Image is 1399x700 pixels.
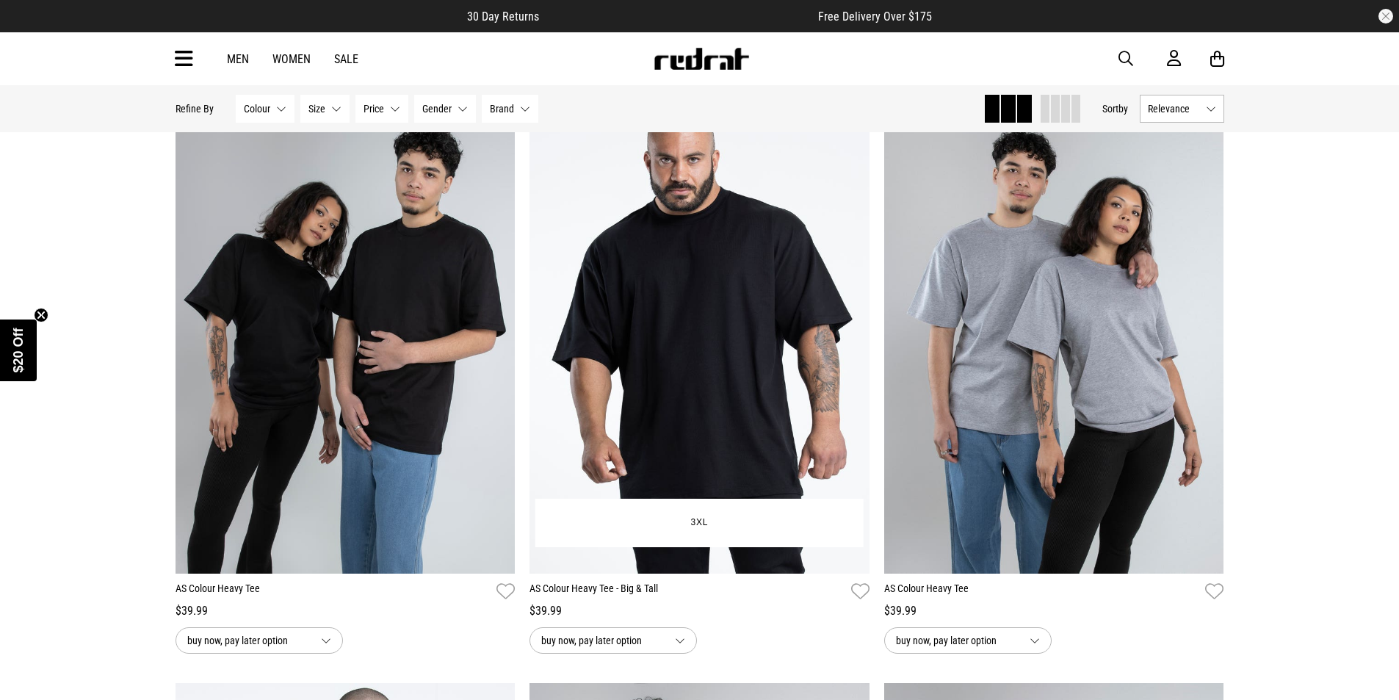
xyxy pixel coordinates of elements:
[884,581,1200,602] a: AS Colour Heavy Tee
[568,9,789,24] iframe: Customer reviews powered by Trustpilot
[176,602,516,620] div: $39.99
[529,581,845,602] a: AS Colour Heavy Tee - Big & Tall
[884,602,1224,620] div: $39.99
[12,6,56,50] button: Open LiveChat chat widget
[236,95,294,123] button: Colour
[422,103,452,115] span: Gender
[176,98,516,574] img: As Colour Heavy Tee in Black
[364,103,384,115] span: Price
[308,103,325,115] span: Size
[884,627,1052,654] button: buy now, pay later option
[529,98,870,574] img: As Colour Heavy Tee - Big & Tall in Black
[1118,103,1128,115] span: by
[653,48,750,70] img: Redrat logo
[334,52,358,66] a: Sale
[355,95,408,123] button: Price
[1140,95,1224,123] button: Relevance
[884,98,1224,574] img: As Colour Heavy Tee in Grey
[187,632,309,649] span: buy now, pay later option
[244,103,270,115] span: Colour
[176,581,491,602] a: AS Colour Heavy Tee
[896,632,1018,649] span: buy now, pay later option
[541,632,663,649] span: buy now, pay later option
[529,602,870,620] div: $39.99
[34,308,48,322] button: Close teaser
[11,328,26,372] span: $20 Off
[300,95,350,123] button: Size
[1148,103,1200,115] span: Relevance
[176,103,214,115] p: Refine By
[176,627,343,654] button: buy now, pay later option
[818,10,932,24] span: Free Delivery Over $175
[680,510,720,536] button: 3XL
[1102,100,1128,118] button: Sortby
[272,52,311,66] a: Women
[414,95,476,123] button: Gender
[227,52,249,66] a: Men
[467,10,539,24] span: 30 Day Returns
[529,627,697,654] button: buy now, pay later option
[482,95,538,123] button: Brand
[490,103,514,115] span: Brand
